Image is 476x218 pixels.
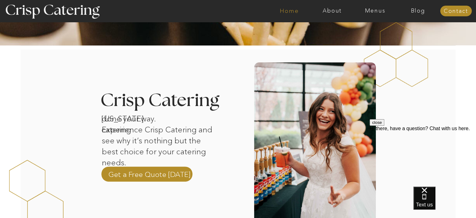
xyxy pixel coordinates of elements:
iframe: podium webchat widget prompt [370,119,476,194]
a: Blog [397,8,439,14]
h3: Crisp Catering [100,92,235,110]
a: Home [268,8,311,14]
iframe: podium webchat widget bubble [413,187,476,218]
a: Get a Free Quote [DATE] [108,169,191,179]
p: done your way. Experience Crisp Catering and see why it’s nothing but the best choice for your ca... [102,113,216,153]
a: Contact [440,8,472,14]
h1: [US_STATE] catering [101,113,166,121]
a: Menus [354,8,397,14]
a: About [311,8,354,14]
